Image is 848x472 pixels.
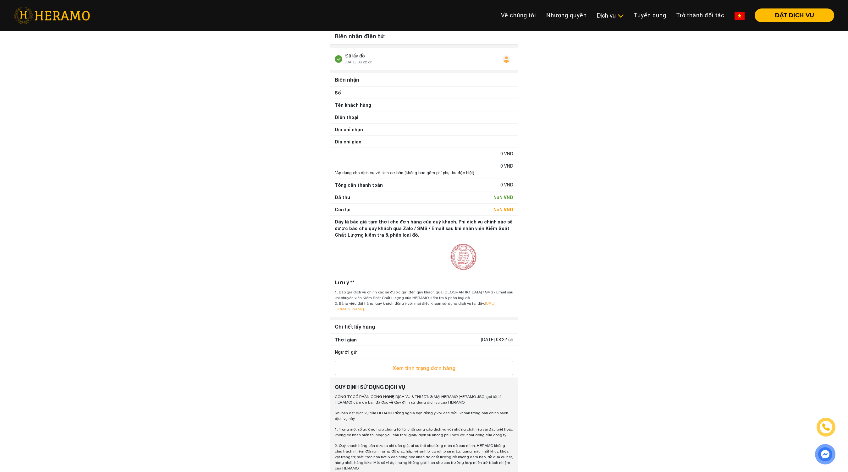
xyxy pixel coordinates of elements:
img: seals.png [447,241,479,274]
div: Thời gian [335,336,357,343]
button: Xem tình trạng đơn hàng [335,361,513,375]
div: Dịch vụ [597,11,624,20]
div: 0 VND [500,163,513,169]
div: Số [335,89,341,96]
div: Đã lấy đồ [345,53,372,59]
div: 2. Bằng việc đặt hàng, quý khách đồng ý với mọi điều khoản sử dụng dịch vụ tại đây: . [335,301,513,312]
div: Còn lại [335,206,350,213]
a: ĐẶT DỊCH VỤ [750,13,834,18]
div: Chi tiết lấy hàng [332,320,516,333]
a: Tuyển dụng [629,8,671,22]
div: NaN VND [493,194,513,201]
div: Điện thoại [335,114,358,121]
p: CÔNG TY CỔ PHẦN CÔNG NGHỆ DỊCH VỤ & THƯƠNG MẠI HERAMO (HERAMO JSC, gọi tắt là HERAMO) cảm ơn bạn ... [335,394,513,405]
img: phone-icon [823,424,829,431]
a: Nhượng quyền [541,8,592,22]
img: vn-flag.png [735,12,745,20]
span: *Áp dụng cho dịch vụ vệ sinh cơ bản (không bao gồm phí phụ thu đặc biệt) [335,170,474,175]
div: 0 VND [500,182,513,188]
div: Tên khách hàng [335,102,371,108]
div: Tổng cần thanh toán [335,182,383,188]
div: 0 VND [500,151,513,157]
img: user.svg [503,55,510,63]
div: Biên nhận điện tử [330,28,518,45]
a: Về chúng tôi [496,8,541,22]
p: 2. Quý khách hàng cần đưa ra chỉ dẫn giặt ủi cụ thể cho từng món đồ của mình. HERAMO không chịu t... [335,443,513,471]
p: 1. Trong một số trường hợp chúng tôi từ chối cung cấp dịch vụ với những chất liệu vải đặc biệt ho... [335,426,513,438]
div: QUY ĐỊNH SỬ DỤNG DỊCH VỤ [335,383,513,391]
div: NaN VND [493,206,513,213]
span: [DATE] 08:22 ch [345,60,372,64]
div: [DATE] 08:22 ch [481,336,513,343]
img: stick.svg [335,55,342,63]
div: 1. Báo giá dịch vụ chính xác sẽ được gửi đến quý khách qua [GEOGRAPHIC_DATA] / SMS / Email sau kh... [335,289,513,301]
button: ĐẶT DỊCH VỤ [755,8,834,22]
div: Đây là báo giá tạm thời cho đơn hàng của quý khách. Phí dịch vụ chính xác sẽ được báo cho quý khá... [335,218,513,238]
div: Địa chỉ giao [335,138,361,145]
p: Khi bạn đặt dịch vụ của HERAMO đồng nghĩa bạn đồng ý với các điều khoản trong bản chính sách dịch... [335,410,513,421]
div: Địa chỉ nhận [335,126,363,133]
a: Trở thành đối tác [671,8,730,22]
div: Biên nhận [332,73,516,86]
img: subToggleIcon [617,13,624,19]
div: Người gửi [335,349,359,355]
img: heramo-logo.png [14,7,90,24]
a: phone-icon [818,419,834,436]
div: Đã thu [335,194,350,201]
